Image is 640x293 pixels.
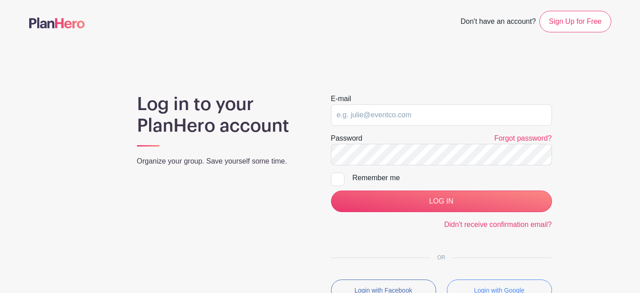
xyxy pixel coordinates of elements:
[331,104,552,126] input: e.g. julie@eventco.com
[331,133,362,144] label: Password
[29,18,85,28] img: logo-507f7623f17ff9eddc593b1ce0a138ce2505c220e1c5a4e2b4648c50719b7d32.svg
[444,221,552,228] a: Didn't receive confirmation email?
[331,93,351,104] label: E-mail
[353,173,552,183] div: Remember me
[137,156,309,167] p: Organize your group. Save yourself some time.
[460,13,536,32] span: Don't have an account?
[539,11,611,32] a: Sign Up for Free
[494,134,552,142] a: Forgot password?
[430,254,453,261] span: OR
[331,191,552,212] input: LOG IN
[137,93,309,137] h1: Log in to your PlanHero account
